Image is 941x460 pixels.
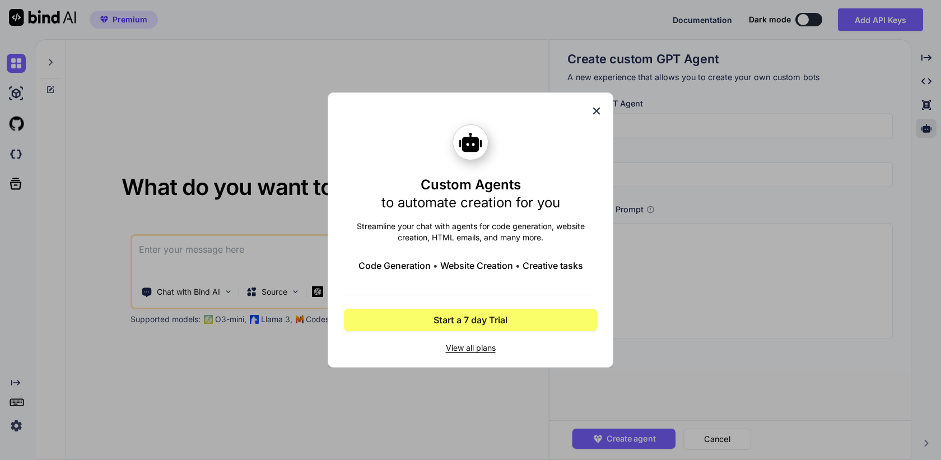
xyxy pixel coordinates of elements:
span: Code Generation [358,259,431,272]
span: Creative tasks [523,259,583,272]
h1: Custom Agents [381,176,560,212]
span: to automate creation for you [381,194,560,211]
span: View all plans [344,342,597,354]
span: • [433,259,438,272]
span: • [515,259,520,272]
span: Website Creation [440,259,513,272]
p: Streamline your chat with agents for code generation, website creation, HTML emails, and many more. [344,221,597,243]
button: Start a 7 day Trial [344,309,597,331]
span: Start a 7 day Trial [434,313,507,327]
